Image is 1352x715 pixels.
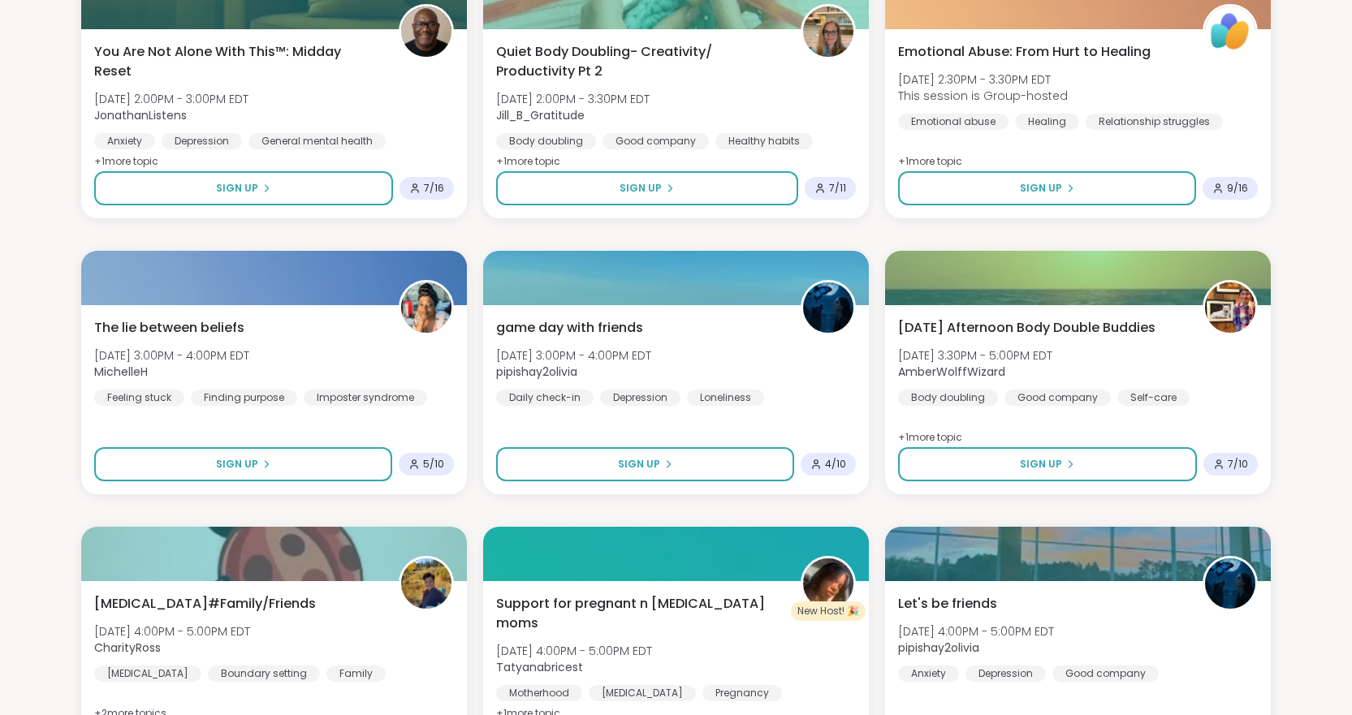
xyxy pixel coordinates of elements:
[803,6,853,57] img: Jill_B_Gratitude
[94,318,244,338] span: The lie between beliefs
[304,390,427,406] div: Imposter syndrome
[248,133,386,149] div: General mental health
[898,390,998,406] div: Body doubling
[496,659,583,675] b: Tatyanabricest
[94,447,392,481] button: Sign Up
[898,347,1052,364] span: [DATE] 3:30PM - 5:00PM EDT
[94,364,148,380] b: MichelleH
[1020,181,1062,196] span: Sign Up
[496,347,651,364] span: [DATE] 3:00PM - 4:00PM EDT
[1020,457,1062,472] span: Sign Up
[208,665,320,682] div: Boundary setting
[496,107,585,123] b: Jill_B_Gratitude
[898,640,979,656] b: pipishay2olivia
[1052,665,1159,682] div: Good company
[496,643,652,659] span: [DATE] 4:00PM - 5:00PM EDT
[898,594,997,614] span: Let's be friends
[423,458,444,471] span: 5 / 10
[191,390,297,406] div: Finding purpose
[94,640,161,656] b: CharityRoss
[401,6,451,57] img: JonathanListens
[496,133,596,149] div: Body doubling
[715,133,813,149] div: Healthy habits
[496,91,650,107] span: [DATE] 2:00PM - 3:30PM EDT
[1004,390,1111,406] div: Good company
[898,88,1068,104] span: This session is Group-hosted
[829,182,846,195] span: 7 / 11
[1228,458,1248,471] span: 7 / 10
[600,390,680,406] div: Depression
[94,91,248,107] span: [DATE] 2:00PM - 3:00PM EDT
[791,601,866,621] div: New Host! 🎉
[803,558,853,609] img: Tatyanabricest
[618,457,660,472] span: Sign Up
[898,42,1151,62] span: Emotional Abuse: From Hurt to Healing
[898,447,1197,481] button: Sign Up
[1117,390,1190,406] div: Self-care
[496,594,783,633] span: Support for pregnant n [MEDICAL_DATA] moms
[589,685,696,701] div: [MEDICAL_DATA]
[702,685,782,701] div: Pregnancy
[898,318,1155,338] span: [DATE] Afternoon Body Double Buddies
[94,133,155,149] div: Anxiety
[825,458,846,471] span: 4 / 10
[898,71,1068,88] span: [DATE] 2:30PM - 3:30PM EDT
[401,282,451,333] img: MichelleH
[94,107,187,123] b: JonathanListens
[94,623,250,640] span: [DATE] 4:00PM - 5:00PM EDT
[1086,114,1223,130] div: Relationship struggles
[326,665,386,682] div: Family
[898,364,1005,380] b: AmberWolffWizard
[898,665,959,682] div: Anxiety
[94,171,393,205] button: Sign Up
[1205,282,1255,333] img: AmberWolffWizard
[496,171,798,205] button: Sign Up
[898,114,1009,130] div: Emotional abuse
[216,181,258,196] span: Sign Up
[94,665,201,682] div: [MEDICAL_DATA]
[803,282,853,333] img: pipishay2olivia
[94,42,381,81] span: You Are Not Alone With This™: Midday Reset
[496,364,577,380] b: pipishay2olivia
[898,623,1054,640] span: [DATE] 4:00PM - 5:00PM EDT
[965,665,1046,682] div: Depression
[1205,6,1255,57] img: ShareWell
[1015,114,1079,130] div: Healing
[496,390,594,406] div: Daily check-in
[94,594,316,614] span: [MEDICAL_DATA]#Family/Friends
[496,318,643,338] span: game day with friends
[620,181,662,196] span: Sign Up
[496,685,582,701] div: Motherhood
[1205,558,1255,609] img: pipishay2olivia
[424,182,444,195] span: 7 / 16
[1227,182,1248,195] span: 9 / 16
[401,558,451,609] img: CharityRoss
[603,133,709,149] div: Good company
[898,171,1196,205] button: Sign Up
[94,390,184,406] div: Feeling stuck
[162,133,242,149] div: Depression
[94,347,249,364] span: [DATE] 3:00PM - 4:00PM EDT
[496,447,794,481] button: Sign Up
[216,457,258,472] span: Sign Up
[687,390,764,406] div: Loneliness
[496,42,783,81] span: Quiet Body Doubling- Creativity/ Productivity Pt 2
